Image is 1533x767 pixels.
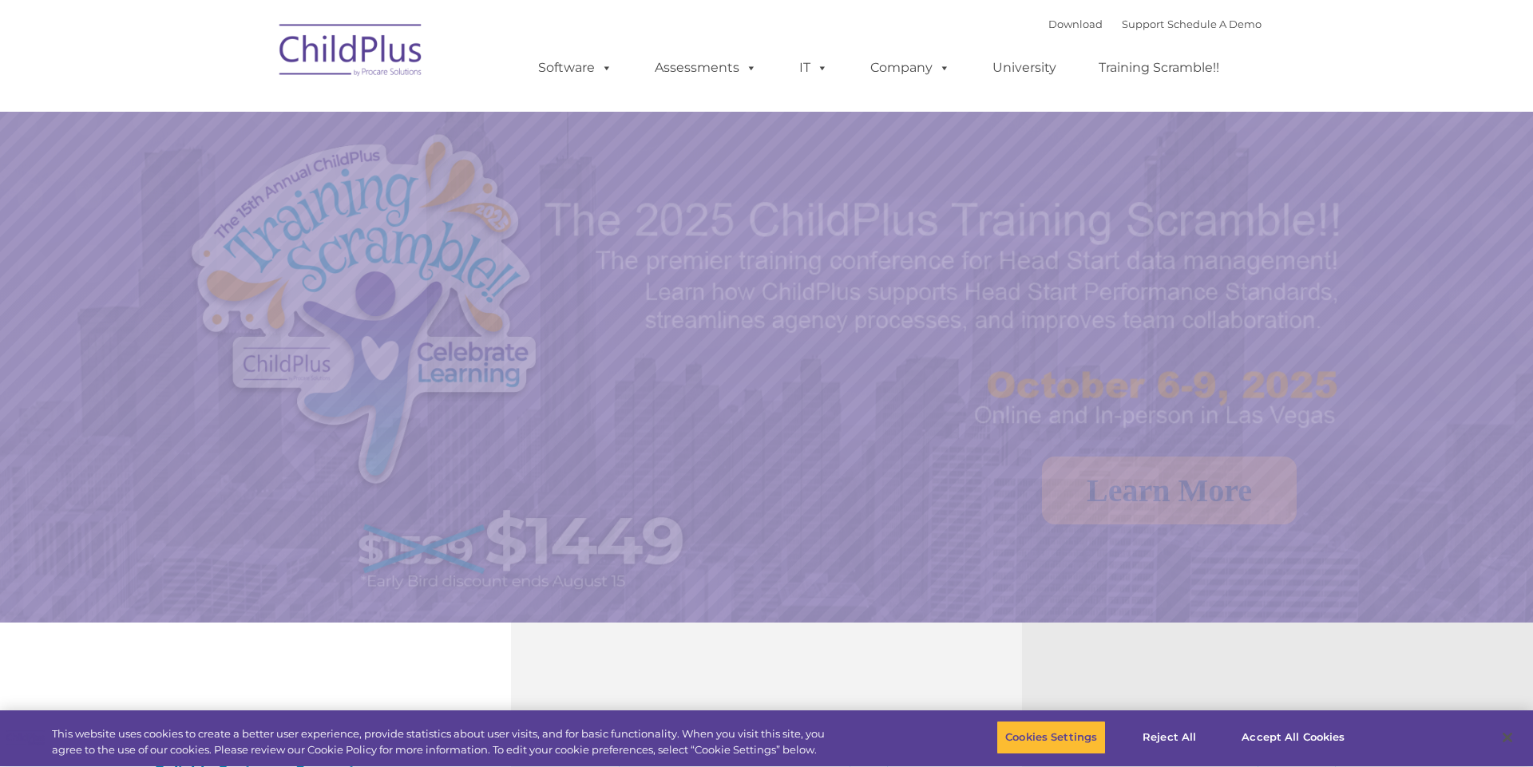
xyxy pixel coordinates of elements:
a: Company [854,52,966,84]
button: Cookies Settings [996,721,1106,754]
a: IT [783,52,844,84]
a: Assessments [639,52,773,84]
a: Schedule A Demo [1167,18,1262,30]
a: University [976,52,1072,84]
font: | [1048,18,1262,30]
img: ChildPlus by Procare Solutions [271,13,431,93]
a: Training Scramble!! [1083,52,1235,84]
a: Support [1122,18,1164,30]
button: Reject All [1119,721,1219,754]
a: Learn More [1042,457,1297,524]
a: Download [1048,18,1103,30]
button: Close [1490,720,1525,755]
div: This website uses cookies to create a better user experience, provide statistics about user visit... [52,726,843,757]
button: Accept All Cookies [1233,721,1353,754]
a: Software [522,52,628,84]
